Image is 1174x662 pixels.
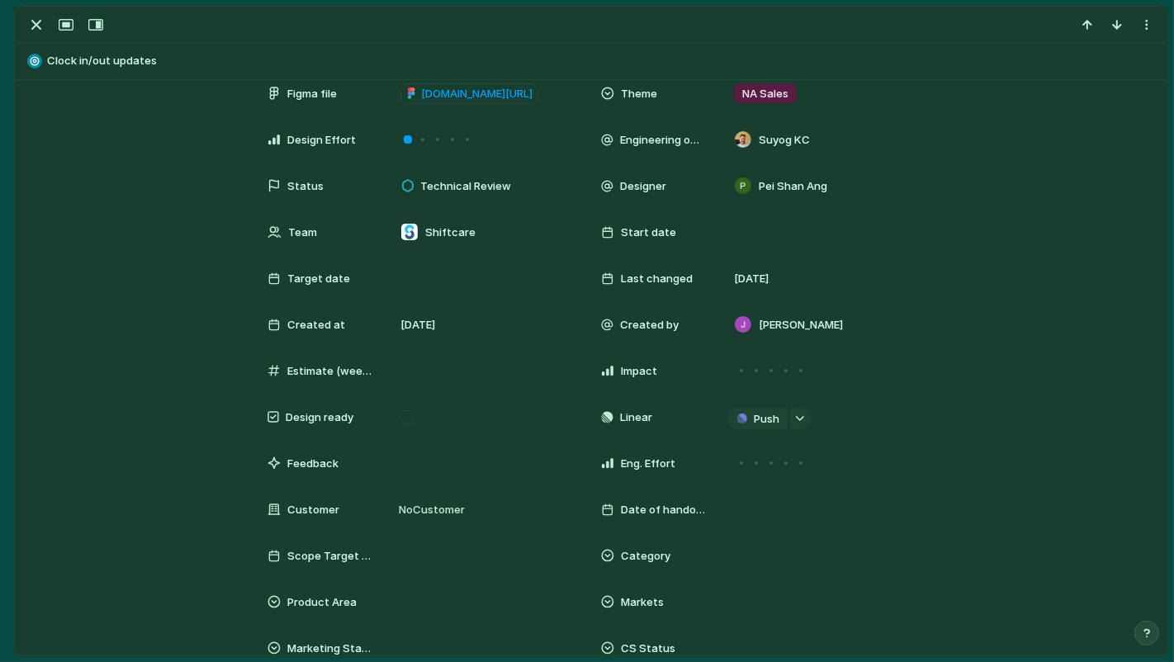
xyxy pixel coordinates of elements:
span: Engineering owner [620,132,707,149]
span: Pei Shan Ang [759,178,827,195]
span: Target date [287,271,350,287]
span: Design ready [286,409,353,426]
span: Suyog KC [759,132,810,149]
span: Markets [621,594,664,611]
span: Status [287,178,324,195]
span: Team [288,225,317,241]
span: Push [754,411,779,428]
span: Impact [621,363,657,380]
span: [DOMAIN_NAME][URL] [421,86,533,102]
span: Start date [621,225,676,241]
button: Clock in/out updates [22,48,1160,74]
span: Created by [620,317,679,333]
span: Figma file [287,86,337,102]
span: Clock in/out updates [47,53,1160,69]
span: [DATE] [400,317,435,333]
span: Theme [621,86,657,102]
span: [PERSON_NAME] [759,317,843,333]
span: Product Area [287,594,357,611]
span: NA Sales [742,86,788,102]
span: [DATE] [734,271,769,287]
span: Estimate (weeks) [287,363,373,380]
span: No Customer [394,502,465,518]
span: Designer [620,178,666,195]
span: Linear [620,409,652,426]
span: Technical Review [420,178,511,195]
span: CS Status [621,641,675,657]
span: Marketing Status [287,641,373,657]
button: Push [727,408,788,429]
span: Design Effort [287,132,356,149]
span: Date of handover [621,502,707,518]
span: Shiftcare [425,225,476,241]
span: Feedback [287,456,338,472]
span: Scope Target Date [287,548,373,565]
a: [DOMAIN_NAME][URL] [400,83,537,105]
span: Created at [287,317,345,333]
span: Category [621,548,670,565]
span: Eng. Effort [621,456,675,472]
span: Customer [287,502,339,518]
span: Last changed [621,271,693,287]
